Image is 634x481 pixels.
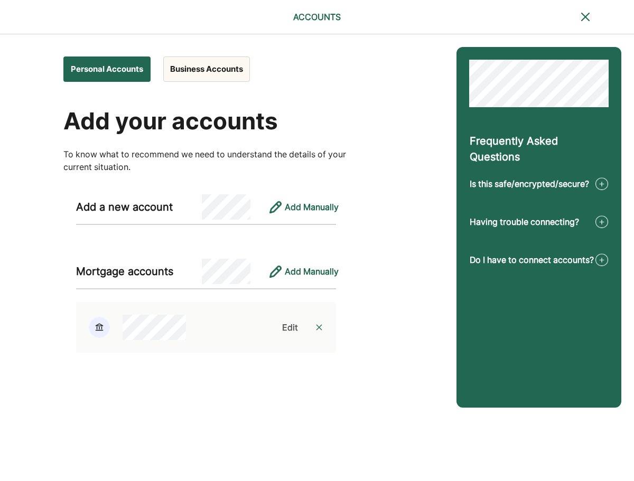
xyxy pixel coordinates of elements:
button: Business Accounts [163,56,250,82]
div: Add Manually [285,201,339,213]
div: Mortgage accounts [76,263,202,279]
div: Having trouble connecting? [470,215,579,228]
div: To know what to recommend we need to understand the details of your current situation. [63,148,349,173]
div: Add your accounts [63,107,349,135]
button: Personal Accounts [63,56,151,82]
div: Add a new account [76,199,202,215]
div: Add Manually [285,265,339,278]
div: Is this safe/encrypted/secure? [470,177,589,190]
div: Do I have to connect accounts? [470,253,594,266]
div: Edit [282,321,298,334]
div: ACCOUNTS [226,11,407,23]
div: Frequently Asked Questions [470,133,608,165]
